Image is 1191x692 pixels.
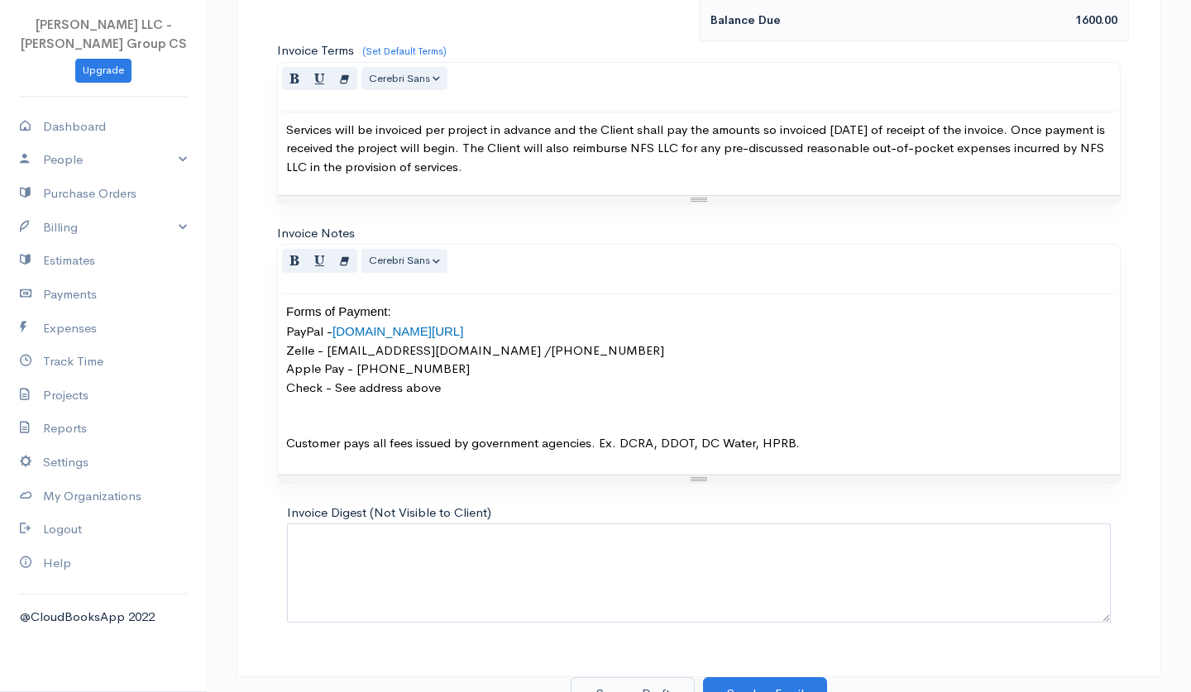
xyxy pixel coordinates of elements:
span: 1600.00 [1075,12,1117,27]
p: PayPal - Customer pays all fees issued by government agencies. Ex. DCRA, DDOT, DC Water, HPRB. [286,303,1112,453]
label: Invoice Digest (Not Visible to Client) [287,503,491,523]
span: Apple Pay - [PHONE_NUMBER] [286,360,470,376]
button: Font Family [361,67,447,91]
div: Resize [278,196,1120,203]
span: Check - See address above [286,379,441,395]
span: Zelle - [EMAIL_ADDRESS][DOMAIN_NAME] / [286,342,551,358]
span: Cerebri Sans [369,253,430,267]
a: (Set Default Terms) [362,45,447,58]
div: @CloudBooksApp 2022 [20,608,187,627]
div: Services will be invoiced per project in advance and the Client shall pay the amounts so invoiced... [278,112,1120,195]
span: Cerebri Sans [369,71,430,85]
label: Invoice Terms [277,41,354,60]
button: Bold (⌘+B) [282,67,308,91]
span: [PHONE_NUMBER] [551,342,664,358]
button: Underline (⌘+U) [307,67,332,91]
button: Underline (⌘+U) [307,249,332,273]
button: Remove Font Style (⌘+\) [332,249,357,273]
button: Font Family [361,249,447,273]
span: [PERSON_NAME] LLC - [PERSON_NAME] Group CS [21,17,187,51]
strong: Balance Due [710,12,781,27]
div: Resize [278,475,1120,483]
button: Bold (⌘+B) [282,249,308,273]
a: [DOMAIN_NAME][URL] [332,324,463,338]
label: Invoice Notes [277,224,355,243]
button: Remove Font Style (⌘+\) [332,67,357,91]
span: Forms of Payment: [286,304,391,318]
a: Upgrade [75,59,132,83]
